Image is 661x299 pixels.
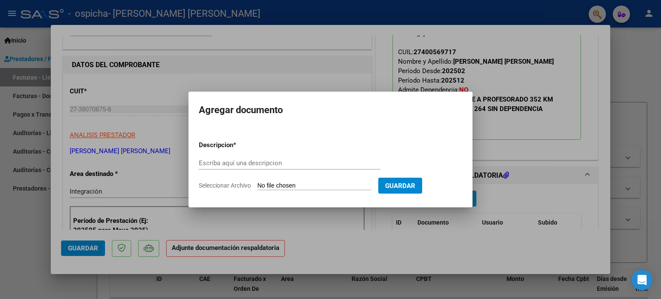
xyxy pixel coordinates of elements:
p: Descripcion [199,140,278,150]
span: Guardar [385,182,415,190]
button: Guardar [378,178,422,194]
span: Seleccionar Archivo [199,182,251,189]
div: Open Intercom Messenger [632,270,652,290]
h2: Agregar documento [199,102,462,118]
